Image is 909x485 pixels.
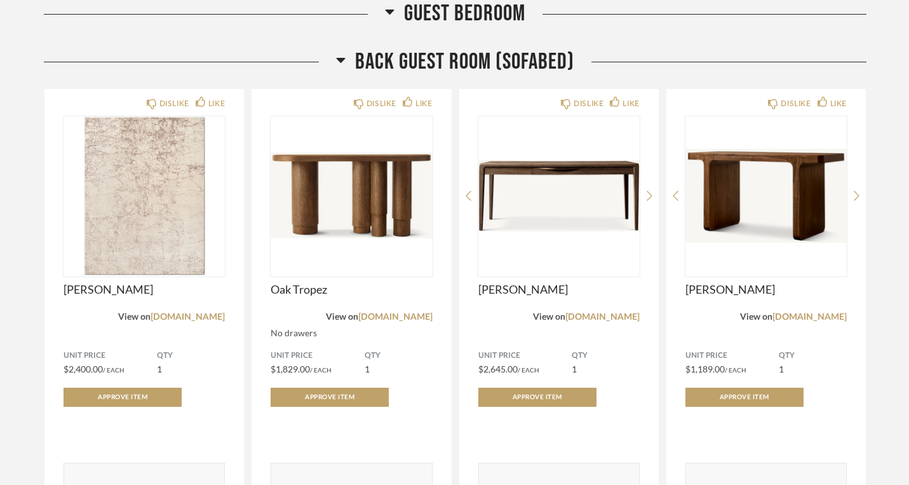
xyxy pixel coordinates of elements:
img: undefined [685,116,847,275]
span: [PERSON_NAME] [478,282,640,296]
span: $1,189.00 [685,364,725,374]
img: undefined [64,116,225,275]
div: LIKE [415,97,432,110]
span: / Each [725,366,746,374]
span: $2,400.00 [64,364,103,374]
a: [DOMAIN_NAME] [358,313,433,322]
span: View on [533,313,565,322]
img: undefined [271,116,432,275]
div: No drawers [271,327,432,338]
div: DISLIKE [574,97,603,110]
span: Unit Price [271,351,364,361]
span: $2,645.00 [478,364,518,374]
div: LIKE [830,97,847,110]
span: / Each [518,366,539,374]
span: Back Guest Room (Sofabed) [355,48,574,76]
span: $1,829.00 [271,364,310,374]
span: Oak Tropez [271,282,432,296]
span: [PERSON_NAME] [685,282,847,296]
img: undefined [478,116,640,275]
div: DISLIKE [367,97,396,110]
span: QTY [572,351,640,361]
span: View on [740,313,772,322]
span: Approve Item [305,394,354,400]
span: 1 [157,364,162,374]
span: Unit Price [685,351,779,361]
button: Approve Item [271,388,389,407]
span: Unit Price [64,351,157,361]
a: [DOMAIN_NAME] [772,313,847,322]
span: QTY [365,351,433,361]
span: / Each [310,366,332,374]
a: [DOMAIN_NAME] [565,313,640,322]
span: Approve Item [513,394,562,400]
button: Approve Item [64,388,182,407]
div: DISLIKE [159,97,189,110]
span: QTY [779,351,847,361]
span: QTY [157,351,225,361]
span: 1 [365,364,370,374]
button: Approve Item [685,388,804,407]
span: Unit Price [478,351,572,361]
span: Approve Item [98,394,147,400]
div: LIKE [208,97,225,110]
span: View on [326,313,358,322]
div: LIKE [623,97,639,110]
button: Approve Item [478,388,596,407]
span: View on [118,313,151,322]
span: Approve Item [720,394,769,400]
a: [DOMAIN_NAME] [151,313,225,322]
span: [PERSON_NAME] [64,282,225,296]
div: DISLIKE [781,97,811,110]
span: / Each [103,366,125,374]
span: 1 [779,364,784,374]
span: 1 [572,364,577,374]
